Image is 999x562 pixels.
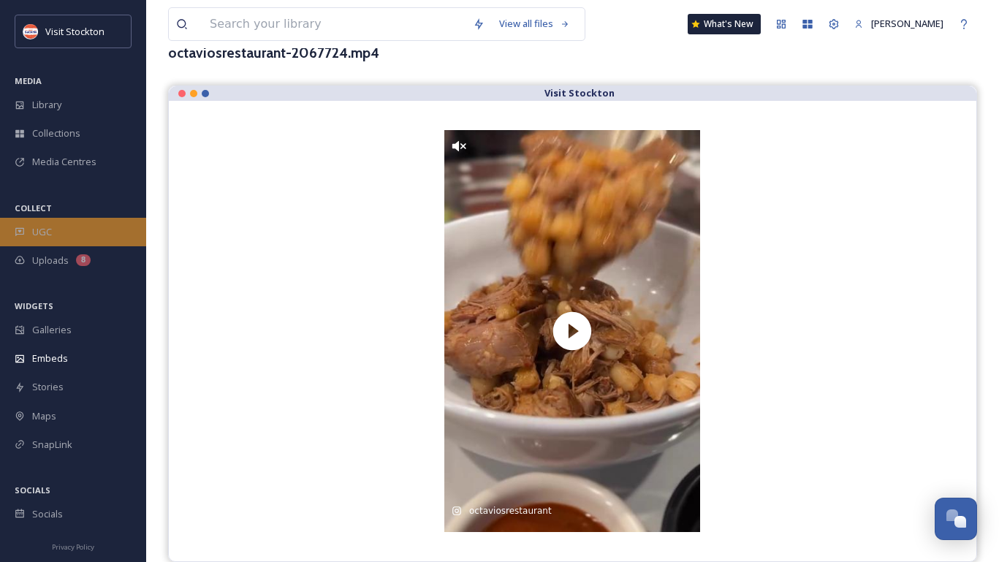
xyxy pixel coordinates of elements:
span: Galleries [32,323,72,337]
span: Uploads [32,254,69,267]
span: UGC [32,225,52,239]
span: Collections [32,126,80,140]
span: MEDIA [15,75,42,86]
strong: Visit Stockton [544,86,615,99]
span: [PERSON_NAME] [871,17,943,30]
span: Privacy Policy [52,542,94,552]
span: SOCIALS [15,485,50,495]
span: Embeds [32,352,68,365]
a: Privacy Policy [52,537,94,555]
h3: octaviosrestaurant-2067724.mp4 [168,42,379,64]
span: SnapLink [32,438,72,452]
span: Socials [32,507,63,521]
img: thumbnail [444,130,700,532]
button: Open Chat [935,498,977,540]
span: Visit Stockton [45,25,105,38]
input: Search your library [202,8,466,40]
img: unnamed.jpeg [23,24,38,39]
span: Stories [32,380,64,394]
span: COLLECT [15,202,52,213]
a: View all files [492,10,577,38]
span: Library [32,98,61,112]
div: 8 [76,254,91,266]
a: [PERSON_NAME] [847,10,951,38]
a: What's New [688,14,761,34]
span: Media Centres [32,155,96,169]
span: WIDGETS [15,300,53,311]
span: Maps [32,409,56,423]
